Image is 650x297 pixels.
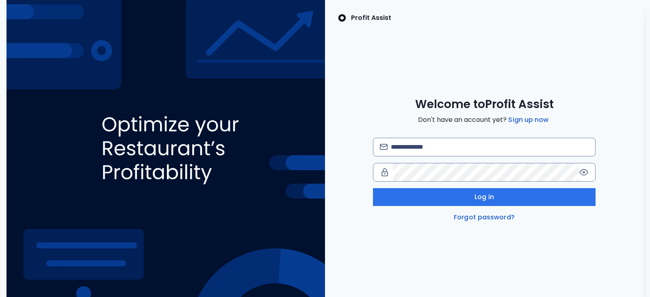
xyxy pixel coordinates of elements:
button: Log in [373,188,596,206]
img: SpotOn Logo [338,13,346,23]
a: Sign up now [507,115,550,125]
p: Profit Assist [351,13,391,23]
span: Welcome to Profit Assist [415,97,554,112]
span: Log in [474,192,494,202]
a: Forgot password? [452,212,516,222]
img: email [380,144,388,150]
span: Don't have an account yet? [418,115,550,125]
